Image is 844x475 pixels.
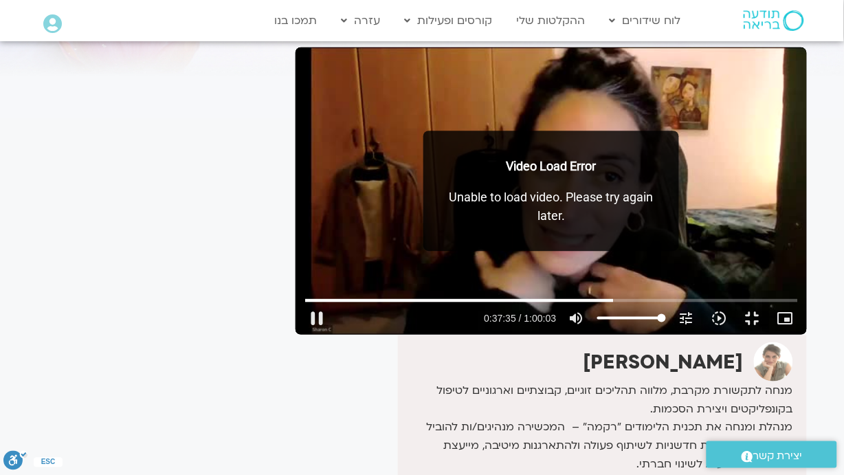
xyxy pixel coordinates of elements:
[268,8,324,34] a: תמכו בנו
[707,441,837,468] a: יצירת קשר
[401,382,793,419] p: מנחה לתקשורת מקרבת, מלווה תהליכים זוגיים, קבוצתיים וארגוניים לטיפול בקונפליקטים ויצירת הסכמות.
[753,447,803,465] span: יצירת קשר
[401,419,793,474] p: מנהלת ומנחה את תכנית הלימודים "רקמה" – המכשירה מנהיגים/ות להוביל שימוש בפרקטיקות חדשניות לשיתוף פ...
[603,8,688,34] a: לוח שידורים
[744,10,804,31] img: תודעה בריאה
[335,8,388,34] a: עזרה
[754,342,793,382] img: שרון כרמל
[398,8,500,34] a: קורסים ופעילות
[510,8,592,34] a: ההקלטות שלי
[584,349,744,375] strong: [PERSON_NAME]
